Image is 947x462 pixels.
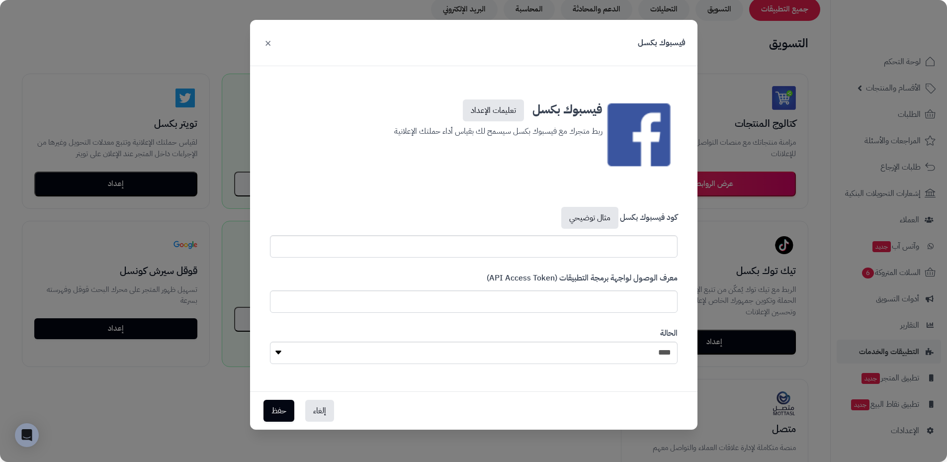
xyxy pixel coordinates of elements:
[487,273,678,288] label: معرف الوصول لواجهة برمجة التطبيقات (API Access Token)
[607,95,671,174] img: fb.png
[262,32,274,54] button: ×
[263,400,294,422] button: حفظ
[305,400,334,422] button: إلغاء
[660,328,678,339] label: الحالة
[560,207,678,233] label: كود فيسبوك بكسل
[463,99,524,121] a: تعليمات الإعداد
[561,207,618,229] a: مثال توضيحي
[638,37,686,49] h3: فيسبوك بكسل
[345,121,603,138] p: ربط متجرك مع فيسبوك بكسل سيسمح لك بقياس أداء حملتك الإعلانية
[15,423,39,447] div: Open Intercom Messenger
[345,95,603,121] h3: فيسبوك بكسل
